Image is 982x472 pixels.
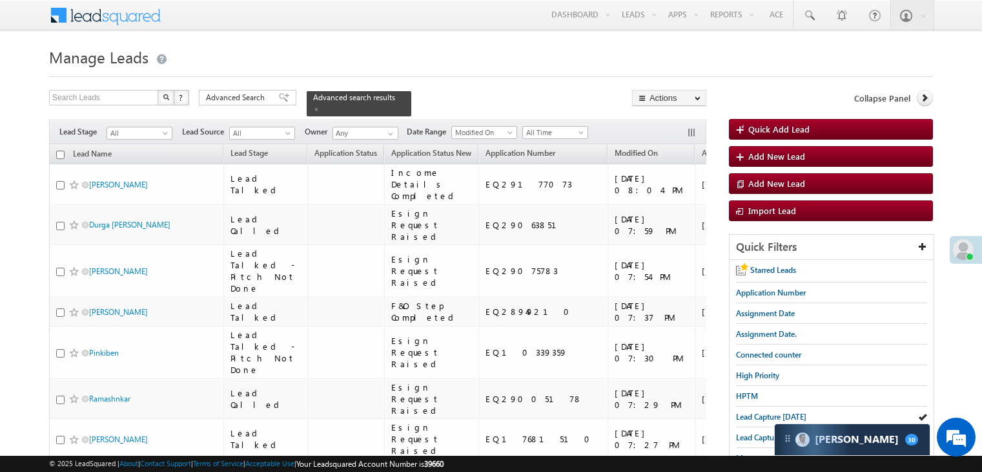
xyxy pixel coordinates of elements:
span: High Priority [736,370,779,380]
span: Lead Capture [DATE] [736,433,806,442]
span: Add New Lead [748,178,805,189]
span: Your Leadsquared Account Number is [296,459,444,469]
div: Lead Talked - Pitch Not Done [230,248,302,294]
a: Show All Items [381,127,397,140]
a: All Time [522,126,588,139]
span: Lead Source [182,126,229,138]
div: [DATE] 07:37 PM [615,300,689,323]
div: [DATE] 07:30 PM [615,341,689,364]
span: Quick Add Lead [748,123,810,134]
span: Owner [305,126,332,138]
a: Assignment Date [695,146,767,163]
div: EQ28949210 [486,306,602,317]
div: Esign Request Raised [391,381,473,416]
span: All [230,127,291,139]
div: [DATE] [702,347,762,358]
a: Modified On [608,146,664,163]
a: Acceptable Use [245,459,294,467]
span: Add New Lead [748,151,805,162]
a: Durga [PERSON_NAME] [89,220,170,230]
div: [DATE] 07:59 PM [615,213,689,237]
span: © 2025 LeadSquared | | | | | [49,458,444,470]
div: EQ29075783 [486,265,602,277]
span: Application Status [314,148,377,158]
span: Manage Leads [49,47,148,67]
img: Search [163,94,169,100]
span: 30 [905,434,918,445]
div: [DATE] 07:27 PM [615,427,689,451]
span: Lead Stage [230,148,268,158]
a: Contact Support [140,459,191,467]
a: About [119,459,138,467]
input: Check all records [56,151,65,159]
div: F&O Step Completed [391,300,473,323]
div: [DATE] [702,265,762,277]
a: [PERSON_NAME] [89,180,148,189]
div: [DATE] [702,433,762,445]
div: EQ10339359 [486,347,602,358]
div: Esign Request Raised [391,335,473,370]
a: Application Status New [385,146,478,163]
div: EQ17681510 [486,433,602,445]
div: [DATE] 08:04 PM [615,173,689,196]
span: Advanced Search [206,92,269,103]
span: Date Range [407,126,451,138]
div: Lead Called [230,213,302,237]
span: Import Lead [748,205,796,216]
div: EQ29005178 [486,393,602,405]
div: [DATE] [702,306,762,317]
div: Income Details Completed [391,167,473,202]
span: Assignment Date [736,308,795,318]
a: All [229,127,295,140]
span: Modified On [615,148,658,158]
span: Application Status New [391,148,471,158]
div: [DATE] 07:54 PM [615,259,689,283]
div: [DATE] [702,219,762,231]
span: Advanced search results [313,92,395,102]
div: Esign Request Raised [391,253,473,288]
input: Type to Search [332,127,398,140]
a: Modified On [451,126,517,139]
div: Lead Talked [230,300,302,323]
span: Lead Capture [DATE] [736,412,806,422]
div: Lead Talked - Pitch Not Done [230,329,302,376]
span: Application Number [486,148,555,158]
a: [PERSON_NAME] [89,266,148,276]
a: Application Number [479,146,562,163]
a: Lead Name [66,147,118,164]
div: Esign Request Raised [391,422,473,456]
span: Modified On [452,127,513,138]
span: Starred Leads [750,265,796,275]
span: Assignment Date [702,148,761,158]
a: Application Status [308,146,384,163]
div: [DATE] 07:29 PM [615,387,689,411]
span: Lead Stage [59,126,107,138]
a: Ramashnkar [89,394,130,403]
a: Lead Stage [224,146,274,163]
span: Application Number [736,288,806,297]
button: ? [174,90,189,105]
a: All [107,127,172,140]
a: Pinkiben [89,348,119,358]
span: HPTM [736,391,758,401]
div: Esign Request Raised [391,208,473,242]
div: EQ29063851 [486,219,602,231]
a: [PERSON_NAME] [89,307,148,317]
div: EQ29177073 [486,178,602,190]
span: Messages [736,453,769,463]
span: Collapse Panel [854,92,910,104]
div: carter-dragCarter[PERSON_NAME]30 [774,424,930,456]
span: ? [179,92,185,103]
div: [DATE] [702,393,762,405]
div: Lead Called [230,387,302,411]
span: All [107,127,169,139]
div: Lead Talked [230,427,302,451]
span: Assignment Date. [736,329,797,339]
button: Actions [632,90,706,106]
div: Quick Filters [730,235,934,260]
div: [DATE] [702,178,762,190]
div: Lead Talked [230,173,302,196]
span: All Time [523,127,584,138]
span: Connected counter [736,350,801,359]
a: Terms of Service [193,459,243,467]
